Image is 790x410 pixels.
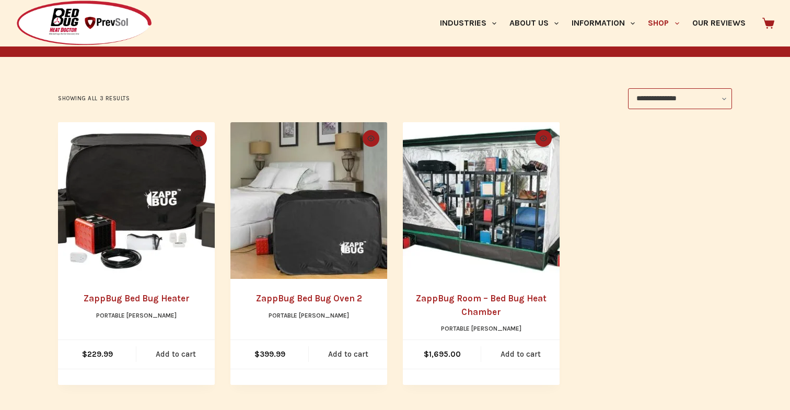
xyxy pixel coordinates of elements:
bdi: 229.99 [82,349,113,359]
button: Quick view toggle [363,130,379,147]
a: ZappBug Bed Bug Heater [58,122,215,279]
bdi: 399.99 [254,349,285,359]
span: $ [424,349,429,359]
span: $ [82,349,87,359]
bdi: 1,695.00 [424,349,461,359]
a: ZappBug Room - Bed Bug Heat Chamber [403,122,560,279]
a: ZappBug Room – Bed Bug Heat Chamber [416,293,547,317]
p: Showing all 3 results [58,94,130,103]
a: ZappBug Bed Bug Oven 2 [230,122,387,279]
button: Open LiveChat chat widget [8,4,40,36]
select: Shop order [628,88,732,109]
a: Add to cart: “ZappBug Bed Bug Oven 2” [309,340,387,369]
a: Portable [PERSON_NAME] [96,312,177,319]
a: ZappBug Bed Bug Oven 2 [256,293,362,303]
a: Add to cart: “ZappBug Room - Bed Bug Heat Chamber” [481,340,560,369]
a: ZappBug Bed Bug Heater [84,293,190,303]
a: Add to cart: “ZappBug Bed Bug Heater” [136,340,215,369]
button: Quick view toggle [535,130,552,147]
a: Portable [PERSON_NAME] [269,312,349,319]
button: Quick view toggle [190,130,207,147]
a: Portable [PERSON_NAME] [441,325,521,332]
span: $ [254,349,260,359]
